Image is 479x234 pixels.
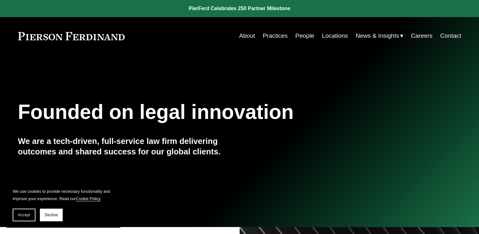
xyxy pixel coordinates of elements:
[18,213,30,217] span: Accept
[411,30,432,42] a: Careers
[45,213,58,217] span: Decline
[440,30,461,42] a: Contact
[76,196,100,201] a: Cookie Policy
[13,188,114,202] p: We use cookies to provide necessary functionality and improve your experience. Read our .
[18,101,388,124] h1: Founded on legal innovation
[356,30,403,42] a: folder dropdown
[239,30,255,42] a: About
[263,30,288,42] a: Practices
[322,30,348,42] a: Locations
[6,181,120,228] section: Cookie banner
[13,209,35,221] button: Accept
[356,30,399,42] span: News & Insights
[295,30,314,42] a: People
[40,209,63,221] button: Decline
[18,136,240,157] h4: We are a tech-driven, full-service law firm delivering outcomes and shared success for our global...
